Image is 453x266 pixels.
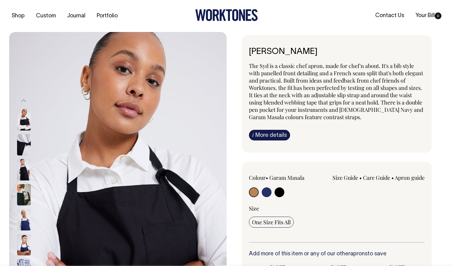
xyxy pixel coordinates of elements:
div: Colour [249,174,319,181]
a: aprons [350,251,368,257]
span: The Syd is a classic chef apron, made for chef'n about. It's a bib style with panelled front deta... [249,62,423,121]
button: Previous [19,94,28,108]
img: black [17,109,31,131]
a: Journal [65,11,88,21]
img: french-navy [17,209,31,231]
a: Your Bill0 [413,11,444,21]
input: One Size Fits All [249,217,294,228]
label: Garam Masala [269,174,304,181]
a: Apron guide [395,174,425,181]
a: Custom [34,11,58,21]
a: Size Guide [333,174,358,181]
a: Contact Us [373,11,407,21]
span: 0 [435,12,441,19]
a: Care Guide [363,174,390,181]
img: black [17,184,31,206]
h6: [PERSON_NAME] [249,47,425,57]
h6: Add more of this item or any of our other to save [249,251,425,257]
span: • [391,174,394,181]
div: Size [249,205,425,212]
span: • [359,174,362,181]
a: Shop [9,11,27,21]
img: black [17,134,31,156]
span: i [252,132,254,138]
a: Portfolio [94,11,120,21]
span: • [266,174,268,181]
a: iMore details [249,130,290,140]
span: One Size Fits All [252,218,291,226]
img: black [17,159,31,181]
img: french-navy [17,234,31,256]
